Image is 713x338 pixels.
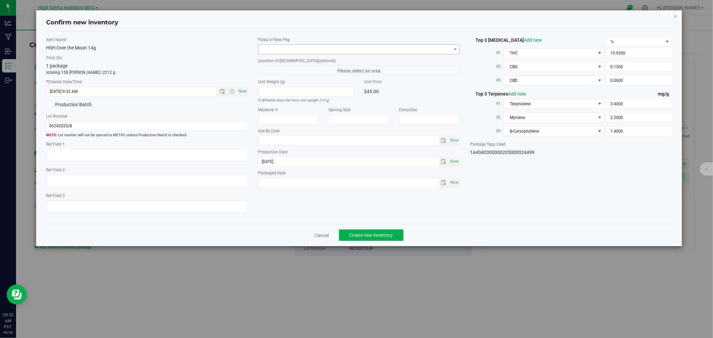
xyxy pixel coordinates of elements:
label: Package Tags Used [470,141,672,147]
span: select [439,157,449,166]
label: Lot Number [46,113,248,119]
a: Add new [524,37,542,43]
div: $45.00 [364,87,460,97]
a: Add new [508,91,526,97]
span: % [605,37,663,46]
label: Ref Field 1 [46,141,248,147]
label: Production Date [258,149,460,155]
span: Set Current date [237,87,248,96]
label: #3 [470,125,504,137]
label: #1 [470,98,504,110]
span: Open the date view [217,89,228,94]
span: (optional) [318,58,336,63]
label: Unit Weight (g) [258,79,354,85]
label: #1 [470,47,504,59]
label: Ref Field 2 [46,167,248,173]
label: Production Batch [46,101,142,108]
div: HSH Over the Moon 14g [46,44,248,51]
span: Set Current date [449,157,460,166]
label: Location of [GEOGRAPHIC_DATA] [258,58,460,64]
label: #2 [470,60,504,72]
input: 3.4000 [607,99,672,109]
span: select [439,178,449,187]
label: Ref Field 3 [46,193,248,199]
label: Extraction [399,107,460,113]
label: Total Qty [46,55,248,61]
span: THC [504,48,596,58]
label: Moisture % [258,107,319,113]
input: 19.9300 [607,48,672,58]
label: Packaged Date [258,170,460,176]
button: Create new inventory [339,229,403,241]
span: select [439,136,449,145]
iframe: Resource center [7,285,27,305]
a: Cancel [315,232,329,239]
label: Serving Size [329,107,389,113]
label: Created Date/Time [46,79,248,85]
span: Set Current date [449,136,460,145]
span: Top 3 Terpenes [470,91,526,97]
label: Unit Price [364,79,460,85]
h4: Confirm new inventory [46,18,118,27]
label: #3 [470,74,504,86]
span: select [449,178,460,187]
input: 2.2000 [607,113,672,122]
span: CBG [504,62,596,71]
span: Myrcene [504,113,596,122]
span: Set Current date [449,178,460,187]
label: #2 [470,111,504,123]
span: Open the time view [226,89,238,94]
small: If different than the item unit weight (14 g) [258,98,329,103]
span: Please select an area [258,65,460,75]
div: 1A4040300000205000024499 [470,149,672,156]
span: Create new inventory [349,232,393,238]
span: Top 3 [MEDICAL_DATA] [470,37,542,43]
span: Terpinolene [504,99,596,109]
span: B-Caryophyllene [504,127,596,136]
span: 1 package [46,63,68,68]
span: select [449,136,460,145]
span: select [449,157,460,166]
span: mg/g [658,91,672,97]
label: Use By Date [258,128,460,134]
input: 1.4000 [607,127,672,136]
span: Lot number will not be synced to METRC unless Production Batch is checked [46,133,248,138]
span: CBD [504,76,596,85]
input: 0.1500 [607,62,672,71]
input: 0.0600 [607,76,672,85]
label: Item Name [46,37,248,43]
label: Area of New Pkg [258,37,460,43]
p: totaling 158 [PERSON_NAME] | 2212 g [46,69,248,75]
